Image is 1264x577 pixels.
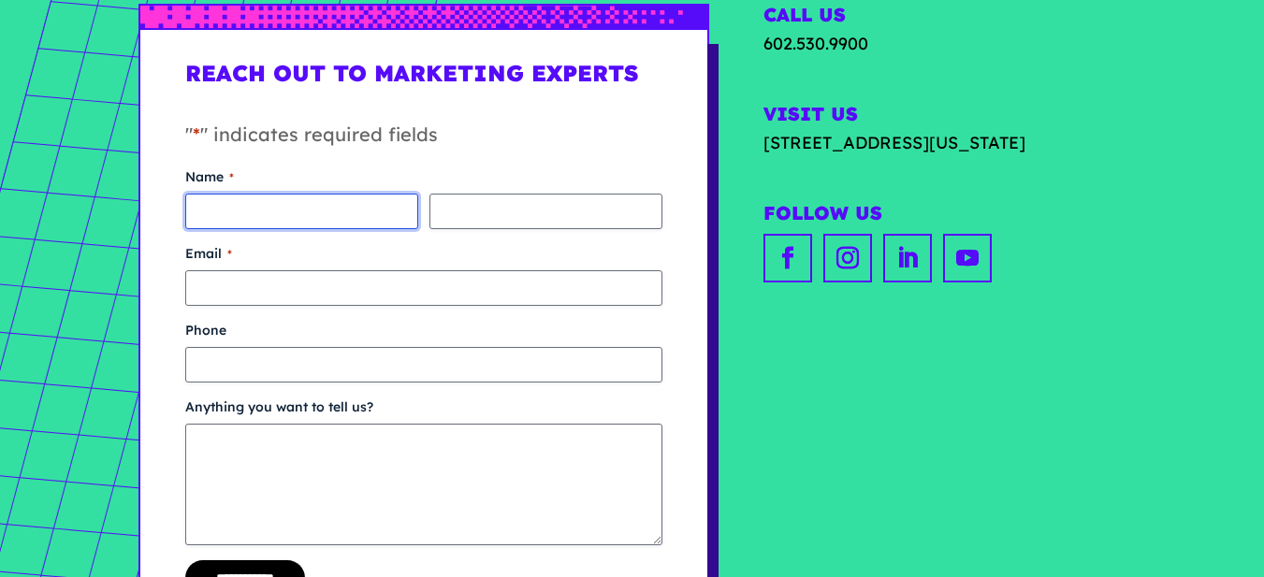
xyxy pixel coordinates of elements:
img: salesiqlogo_leal7QplfZFryJ6FIlVepeu7OftD7mt8q6exU6-34PB8prfIgodN67KcxXM9Y7JQ_.png [129,361,142,372]
h1: Reach Out to Marketing Experts [185,60,662,102]
a: instagram [823,234,872,282]
label: Email [185,244,662,263]
a: [STREET_ADDRESS][US_STATE] [763,130,1126,155]
div: Minimize live chat window [307,9,352,54]
div: Leave a message [97,105,314,129]
textarea: Type your message and click 'Submit' [9,381,356,446]
em: Submit [274,446,340,471]
h2: Follow Us [763,202,1126,229]
em: Driven by SalesIQ [147,360,238,373]
label: Phone [185,321,662,339]
img: logo_Zg8I0qSkbAqR2WFHt3p6CTuqpyXMFPubPcD2OT02zFN43Cy9FUNNG3NEPhM_Q1qe_.png [32,112,79,123]
img: px-grad-blue-short.svg [140,6,707,29]
a: linkedin [883,234,932,282]
a: facebook [763,234,812,282]
p: " " indicates required fields [185,121,662,167]
h2: Call Us [763,4,1126,31]
span: We are offline. Please leave us a message. [39,170,327,359]
legend: Name [185,167,234,186]
label: Anything you want to tell us? [185,397,662,416]
h2: Visit Us [763,103,1126,130]
a: 602.530.9900 [763,33,868,54]
a: youtube [943,234,992,282]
